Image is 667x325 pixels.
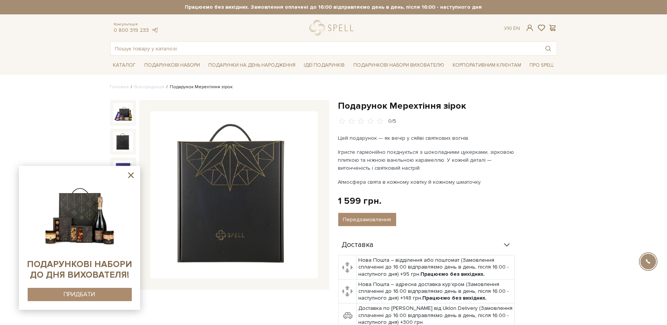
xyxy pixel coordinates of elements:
[110,84,129,90] a: Головна
[338,148,516,172] p: Ігристе гармонійно поєднується з шоколадними цукерками, зірковою плиткою та ніжною ванільною кара...
[301,59,348,71] a: Ідеї подарунків
[342,242,374,248] span: Доставка
[141,59,203,71] a: Подарункові набори
[150,111,318,279] img: Подарунок Мерехтіння зірок
[513,25,520,31] a: En
[151,27,159,33] a: telegram
[338,178,516,186] p: Атмосфера свята в кожному ковтку й кожному шматочку.
[422,295,487,301] b: Працюємо без вихідних.
[110,59,139,71] a: Каталог
[450,59,524,72] a: Корпоративним клієнтам
[134,84,165,90] a: Вся продукція
[539,42,557,55] button: Пошук товару у каталозі
[165,84,233,91] li: Подарунок Мерехтіння зірок
[350,59,447,72] a: Подарункові набори вихователю
[420,271,485,277] b: Працюємо без вихідних.
[338,195,382,207] div: 1 599 грн.
[114,27,149,33] a: 0 800 319 233
[113,103,133,123] img: Подарунок Мерехтіння зірок
[113,132,133,152] img: Подарунок Мерехтіння зірок
[111,42,539,55] input: Пошук товару у каталозі
[338,100,557,112] h1: Подарунок Мерехтіння зірок
[338,213,396,226] button: Передзамовлення
[113,161,133,180] img: Подарунок Мерехтіння зірок
[110,4,557,11] strong: Працюємо без вихідних. Замовлення оплачені до 16:00 відправляємо день в день, після 16:00 - насту...
[511,25,512,31] span: |
[504,25,520,32] div: Ук
[338,134,516,142] p: Цей подарунок — як вечір у сяйві святкових вогнів.
[526,59,557,71] a: Про Spell
[356,255,514,280] td: Нова Пошта – відділення або поштомат (Замовлення сплаченні до 16:00 відправляємо день в день, піс...
[114,22,159,27] span: Консультація:
[309,20,357,36] a: logo
[356,279,514,303] td: Нова Пошта – адресна доставка кур'єром (Замовлення сплаченні до 16:00 відправляємо день в день, п...
[205,59,298,71] a: Подарунки на День народження
[389,118,397,125] div: 0/5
